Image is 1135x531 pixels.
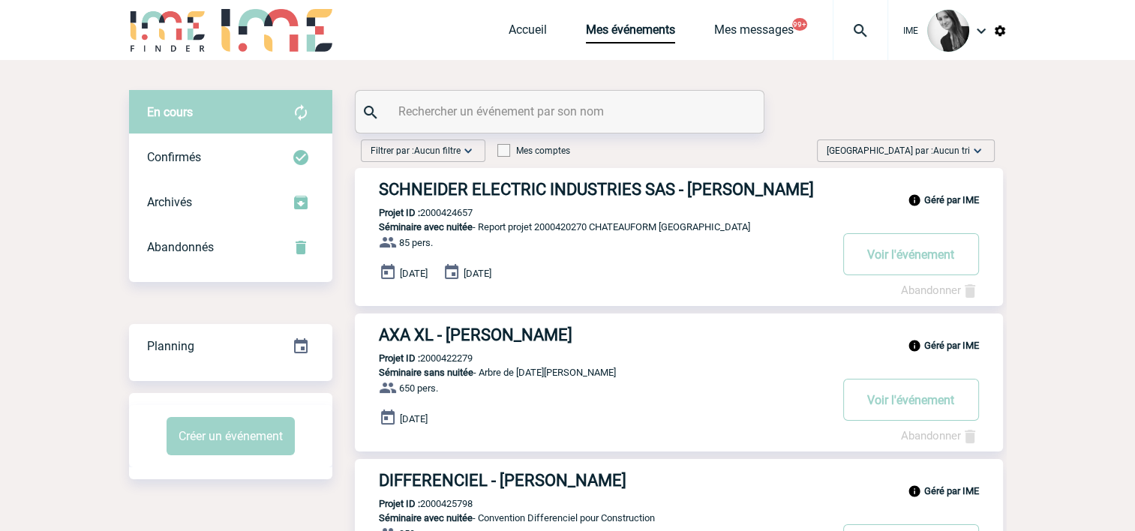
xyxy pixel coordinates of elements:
[379,498,420,509] b: Projet ID :
[927,10,969,52] img: 101050-0.jpg
[933,145,970,156] span: Aucun tri
[908,339,921,352] img: info_black_24dp.svg
[147,195,192,209] span: Archivés
[129,180,332,225] div: Retrouvez ici tous les événements que vous avez décidé d'archiver
[379,325,829,344] h3: AXA XL - [PERSON_NAME]
[903,25,918,36] span: IME
[714,22,794,43] a: Mes messages
[129,225,332,270] div: Retrouvez ici tous vos événements annulés
[509,22,547,43] a: Accueil
[461,143,476,158] img: baseline_expand_more_white_24dp-b.png
[147,240,214,254] span: Abandonnés
[355,207,473,218] p: 2000424657
[924,485,979,496] b: Géré par IME
[147,105,193,119] span: En cours
[395,100,728,122] input: Rechercher un événement par son nom
[792,18,807,31] button: 99+
[379,471,829,490] h3: DIFFERENCIEL - [PERSON_NAME]
[924,340,979,351] b: Géré par IME
[970,143,985,158] img: baseline_expand_more_white_24dp-b.png
[908,484,921,498] img: info_black_24dp.svg
[497,145,570,156] label: Mes comptes
[399,382,438,394] span: 650 pers.
[379,512,473,523] span: Séminaire avec nuitée
[129,324,332,369] div: Retrouvez ici tous vos événements organisés par date et état d'avancement
[355,498,473,509] p: 2000425798
[400,413,428,424] span: [DATE]
[355,367,829,378] p: - Arbre de [DATE][PERSON_NAME]
[355,471,1003,490] a: DIFFERENCIEL - [PERSON_NAME]
[924,194,979,205] b: Géré par IME
[827,143,970,158] span: [GEOGRAPHIC_DATA] par :
[355,352,473,364] p: 2000422279
[379,207,420,218] b: Projet ID :
[167,417,295,455] button: Créer un événement
[843,379,979,421] button: Voir l'événement
[147,339,194,353] span: Planning
[400,268,428,279] span: [DATE]
[355,512,829,523] p: - Convention Differenciel pour Construction
[399,237,433,248] span: 85 pers.
[586,22,675,43] a: Mes événements
[355,180,1003,199] a: SCHNEIDER ELECTRIC INDUSTRIES SAS - [PERSON_NAME]
[843,233,979,275] button: Voir l'événement
[908,193,921,207] img: info_black_24dp.svg
[379,180,829,199] h3: SCHNEIDER ELECTRIC INDUSTRIES SAS - [PERSON_NAME]
[129,9,207,52] img: IME-Finder
[379,221,473,232] span: Séminaire avec nuitée
[901,283,979,297] a: Abandonner
[147,150,201,164] span: Confirmés
[464,268,491,279] span: [DATE]
[414,145,461,156] span: Aucun filtre
[371,143,461,158] span: Filtrer par :
[379,352,420,364] b: Projet ID :
[379,367,473,378] span: Séminaire sans nuitée
[355,221,829,232] p: - Report projet 2000420270 CHATEAUFORM [GEOGRAPHIC_DATA]
[355,325,1003,344] a: AXA XL - [PERSON_NAME]
[129,90,332,135] div: Retrouvez ici tous vos évènements avant confirmation
[129,323,332,367] a: Planning
[901,429,979,442] a: Abandonner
